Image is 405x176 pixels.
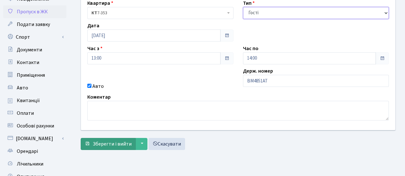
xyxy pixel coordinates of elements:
[93,140,132,147] span: Зберегти і вийти
[87,7,234,19] span: <b>КТ</b>&nbsp;&nbsp;&nbsp;&nbsp;7-353
[3,145,66,158] a: Орендарі
[243,67,273,75] label: Держ. номер
[3,158,66,170] a: Лічильники
[17,160,43,167] span: Лічильники
[148,138,185,150] a: Скасувати
[3,43,66,56] a: Документи
[17,84,28,91] span: Авто
[17,122,54,129] span: Особові рахунки
[3,5,66,18] a: Пропуск в ЖК
[3,18,66,31] a: Подати заявку
[3,94,66,107] a: Квитанції
[3,69,66,81] a: Приміщення
[17,46,42,53] span: Документи
[3,81,66,94] a: Авто
[91,10,226,16] span: <b>КТ</b>&nbsp;&nbsp;&nbsp;&nbsp;7-353
[17,21,50,28] span: Подати заявку
[3,56,66,69] a: Контакти
[87,22,99,29] label: Дата
[243,45,259,52] label: Час по
[3,107,66,120] a: Оплати
[17,8,48,15] span: Пропуск в ЖК
[3,120,66,132] a: Особові рахунки
[17,59,39,66] span: Контакти
[243,75,389,87] input: AA0001AA
[17,110,34,117] span: Оплати
[91,10,97,16] b: КТ
[92,82,104,90] label: Авто
[87,93,111,101] label: Коментар
[81,138,136,150] button: Зберегти і вийти
[17,148,38,155] span: Орендарі
[17,72,45,79] span: Приміщення
[17,97,40,104] span: Квитанції
[3,132,66,145] a: [DOMAIN_NAME]
[87,45,103,52] label: Час з
[3,31,66,43] a: Спорт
